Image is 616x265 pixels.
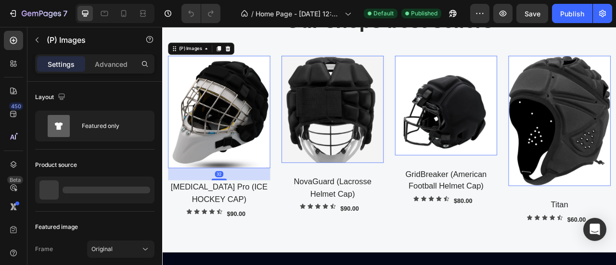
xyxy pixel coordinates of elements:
a: Titan [440,217,570,235]
p: Advanced [95,59,128,69]
span: Save [525,10,540,18]
p: (P) Images [47,34,128,46]
span: Default [373,9,394,18]
p: 7 [63,8,67,19]
div: Undo/Redo [181,4,220,23]
div: Featured image [35,223,78,231]
span: / [251,9,254,19]
button: Original [87,240,154,258]
div: Open Intercom Messenger [583,218,606,241]
div: Beta [7,176,23,184]
div: $90.00 [226,224,251,238]
iframe: Design area [162,27,616,265]
a: GridBreaker (American Football Helmet Cap) [296,178,426,211]
p: Settings [48,59,75,69]
div: 450 [9,102,23,110]
div: $80.00 [370,215,396,228]
span: Original [91,245,113,253]
span: Published [411,9,437,18]
span: Home Page - [DATE] 12:44:16 [256,9,341,19]
button: 7 [4,4,72,23]
a: NovaGuard (Lacrosse Helmet Cap) [152,188,282,220]
button: Publish [552,4,592,23]
div: Featured only [82,115,141,137]
label: Frame [35,245,53,253]
div: Layout [35,91,67,104]
button: Save [516,4,548,23]
div: $60.00 [514,239,540,252]
div: Product source [35,161,77,169]
div: Publish [560,9,584,19]
div: $90.00 [81,231,107,244]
